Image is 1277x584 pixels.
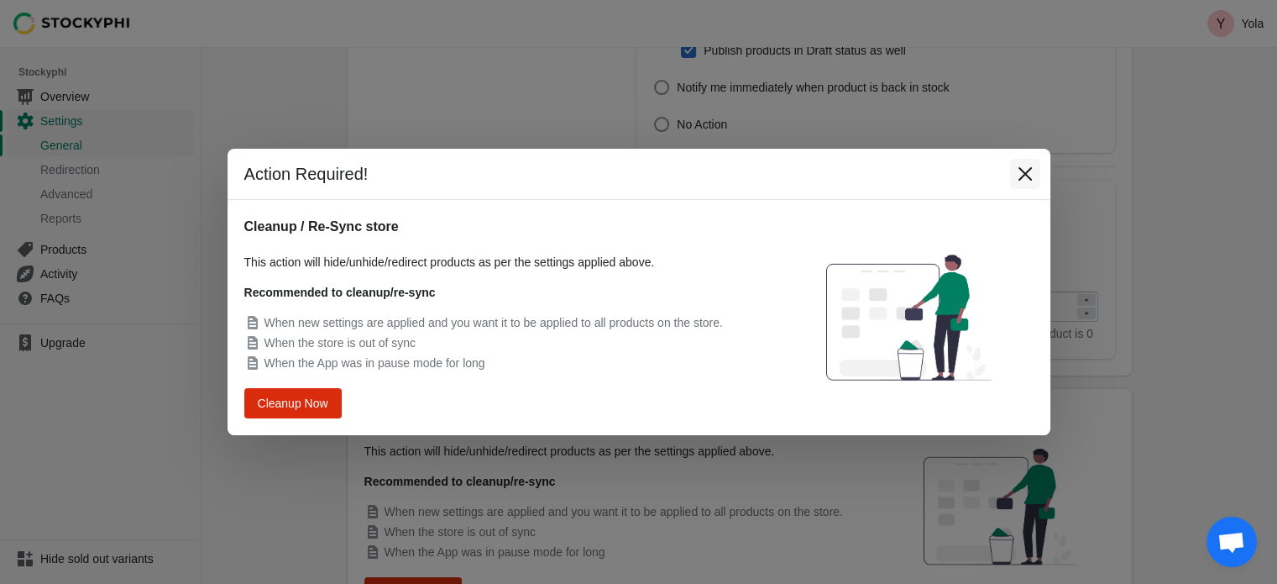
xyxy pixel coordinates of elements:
[244,217,767,237] h2: Cleanup / Re-Sync store
[264,336,416,350] span: When the store is out of sync
[261,397,325,409] span: Cleanup Now
[244,254,767,271] p: This action will hide/unhide/redirect products as per the settings applied above.
[249,390,336,417] button: Cleanup Now
[264,356,485,370] span: When the App was in pause mode for long
[1206,517,1257,567] div: Open chat
[244,286,436,299] strong: Recommended to cleanup/re-sync
[1010,159,1040,189] button: Close
[264,316,723,329] span: When new settings are applied and you want it to be applied to all products on the store.
[244,162,993,186] h2: Action Required!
